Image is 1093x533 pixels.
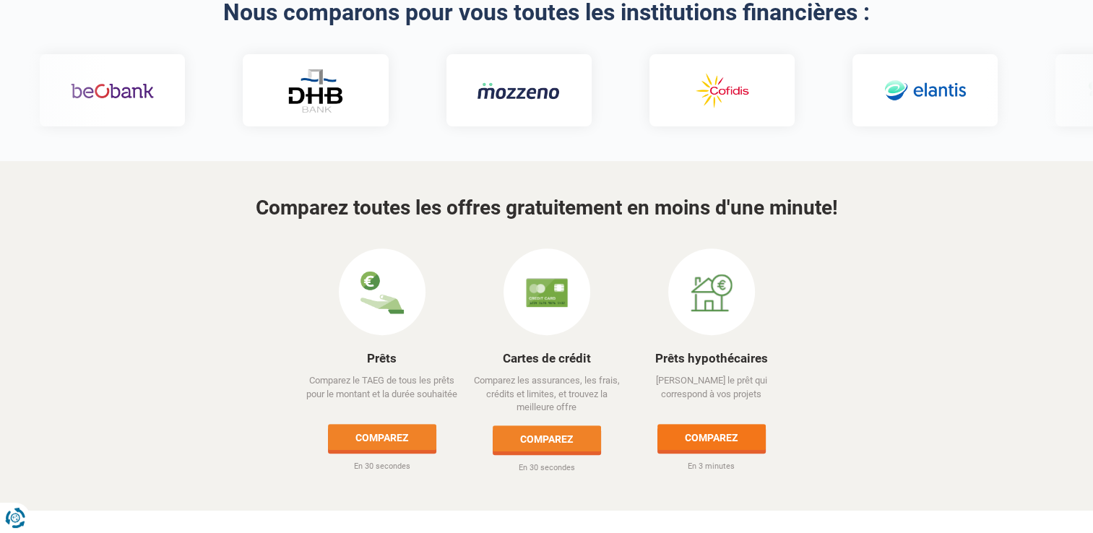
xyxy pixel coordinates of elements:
img: Beobank [71,70,154,112]
p: En 30 secondes [465,462,628,474]
p: En 30 secondes [301,461,463,472]
img: Cofidis [681,70,764,112]
img: Prêts hypothécaires [690,271,733,314]
a: Comparez [657,424,766,450]
p: Comparez les assurances, les frais, crédits et limites, et trouvez la meilleure offre [465,374,628,415]
h3: Comparez toutes les offres gratuitement en moins d'une minute! [135,197,959,220]
img: Prêts [360,271,404,314]
img: Elantis [884,70,967,112]
a: Prêts hypothécaires [655,351,768,365]
img: Cartes de crédit [525,271,569,314]
a: Comparez [493,425,601,451]
a: Comparez [328,424,436,450]
img: DHB Bank [287,69,345,113]
a: Prêts [367,351,397,365]
a: Cartes de crédit [503,351,591,365]
p: [PERSON_NAME] le prêt qui correspond à vos projets [630,374,792,413]
img: Mozzeno [478,82,561,100]
p: Comparez le TAEG de tous les prêts pour le montant et la durée souhaitée [301,374,463,413]
p: En 3 minutes [630,461,792,472]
